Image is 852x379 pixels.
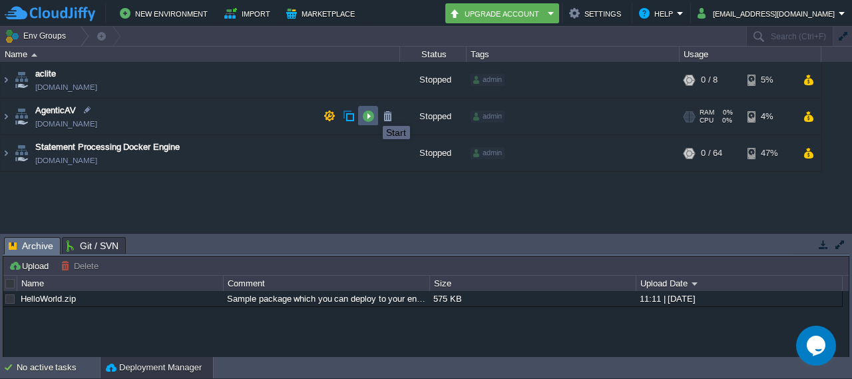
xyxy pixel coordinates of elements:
[720,109,733,117] span: 0%
[1,135,11,171] img: AMDAwAAAACH5BAEAAAAALAAAAAABAAEAAAICRAEAOw==
[35,154,97,167] a: [DOMAIN_NAME]
[5,27,71,45] button: Env Groups
[747,135,791,171] div: 47%
[106,361,202,374] button: Deployment Manager
[467,47,679,62] div: Tags
[400,62,467,98] div: Stopped
[701,62,718,98] div: 0 / 8
[680,47,821,62] div: Usage
[701,135,722,171] div: 0 / 64
[120,5,212,21] button: New Environment
[700,109,714,117] span: RAM
[401,47,466,62] div: Status
[35,117,97,131] a: [DOMAIN_NAME]
[430,291,635,306] div: 575 KB
[796,326,839,366] iframe: chat widget
[386,127,407,138] div: Start
[400,99,467,135] div: Stopped
[35,81,97,94] span: [DOMAIN_NAME]
[1,62,11,98] img: AMDAwAAAACH5BAEAAAAALAAAAAABAAEAAAICRAEAOw==
[224,5,274,21] button: Import
[471,147,505,159] div: admin
[67,238,118,254] span: Git / SVN
[224,291,429,306] div: Sample package which you can deploy to your environment. Feel free to delete and upload a package...
[21,294,76,304] a: HelloWorld.zip
[9,260,53,272] button: Upload
[18,276,223,291] div: Name
[5,5,95,22] img: CloudJiffy
[17,357,100,378] div: No active tasks
[61,260,103,272] button: Delete
[35,67,56,81] a: aclite
[1,47,399,62] div: Name
[449,5,544,21] button: Upgrade Account
[431,276,636,291] div: Size
[35,141,180,154] a: Statement Processing Docker Engine
[747,62,791,98] div: 5%
[35,104,76,117] a: AgenticAV
[12,99,31,135] img: AMDAwAAAACH5BAEAAAAALAAAAAABAAEAAAICRAEAOw==
[9,238,53,254] span: Archive
[400,135,467,171] div: Stopped
[1,99,11,135] img: AMDAwAAAACH5BAEAAAAALAAAAAABAAEAAAICRAEAOw==
[637,276,842,291] div: Upload Date
[698,5,839,21] button: [EMAIL_ADDRESS][DOMAIN_NAME]
[719,117,732,125] span: 0%
[224,276,429,291] div: Comment
[639,5,677,21] button: Help
[747,99,791,135] div: 4%
[286,5,359,21] button: Marketplace
[12,135,31,171] img: AMDAwAAAACH5BAEAAAAALAAAAAABAAEAAAICRAEAOw==
[569,5,625,21] button: Settings
[636,291,841,306] div: 11:11 | [DATE]
[31,53,37,57] img: AMDAwAAAACH5BAEAAAAALAAAAAABAAEAAAICRAEAOw==
[471,74,505,86] div: admin
[471,111,505,123] div: admin
[12,62,31,98] img: AMDAwAAAACH5BAEAAAAALAAAAAABAAEAAAICRAEAOw==
[700,117,714,125] span: CPU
